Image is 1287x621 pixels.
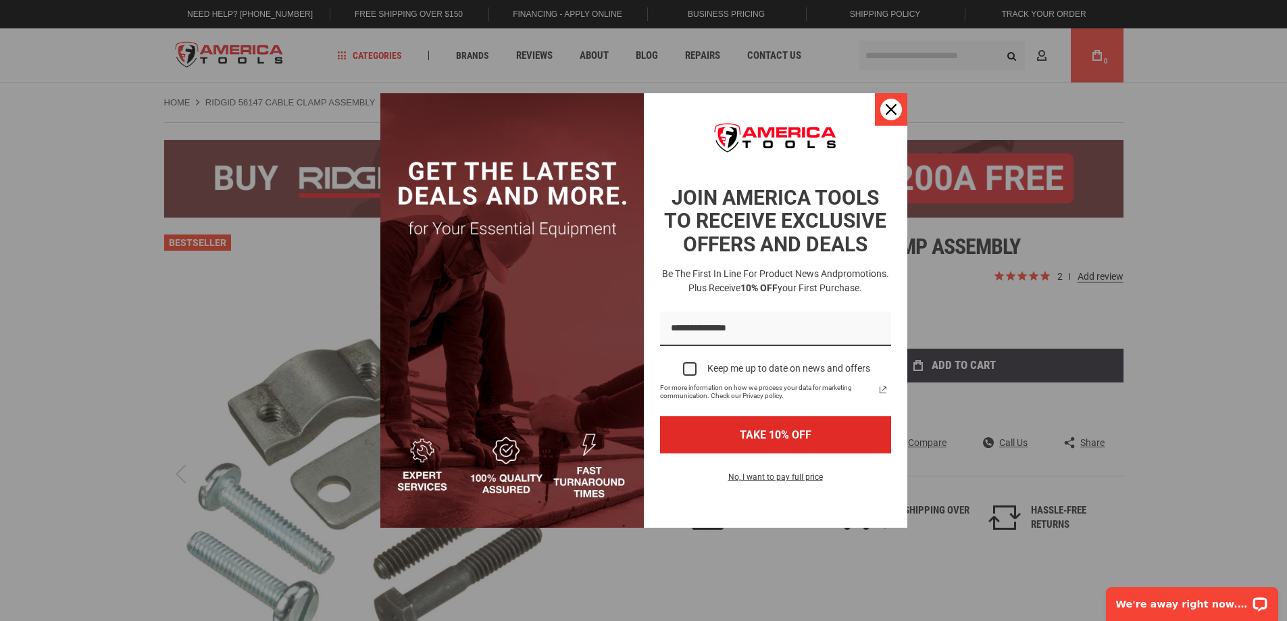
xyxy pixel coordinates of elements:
input: Email field [660,312,891,346]
svg: link icon [875,382,891,398]
svg: close icon [886,104,897,115]
button: TAKE 10% OFF [660,416,891,453]
span: For more information on how we process your data for marketing communication. Check our Privacy p... [660,384,875,400]
div: Keep me up to date on news and offers [707,363,870,374]
h3: Be the first in line for product news and [657,267,894,295]
a: Read our Privacy Policy [875,382,891,398]
strong: 10% OFF [740,282,778,293]
iframe: LiveChat chat widget [1097,578,1287,621]
button: Close [875,93,907,126]
strong: JOIN AMERICA TOOLS TO RECEIVE EXCLUSIVE OFFERS AND DEALS [664,186,886,256]
button: No, I want to pay full price [717,470,834,493]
